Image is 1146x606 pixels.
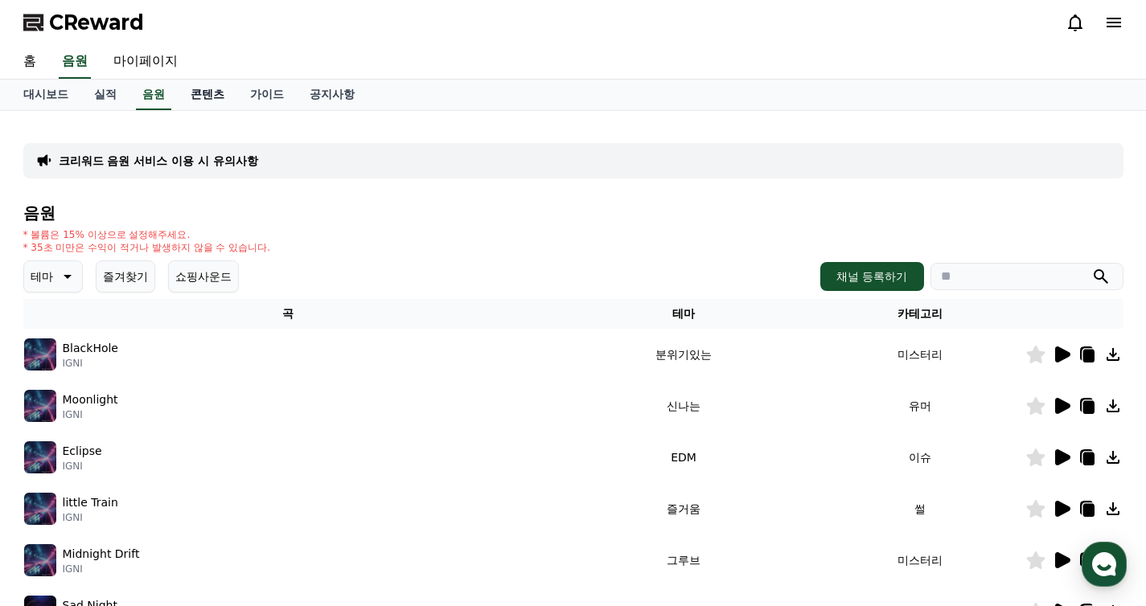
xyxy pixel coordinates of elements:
span: 설정 [249,497,268,510]
th: 테마 [552,299,814,329]
a: 가이드 [237,80,297,110]
td: 미스터리 [815,534,1025,586]
td: 즐거움 [552,483,814,534]
a: 마이페이지 [101,45,191,79]
td: 이슈 [815,432,1025,483]
span: 대화 [147,497,166,510]
button: 채널 등록하기 [820,262,923,291]
p: little Train [63,494,118,511]
a: 대화 [106,473,207,513]
p: IGNI [63,408,118,421]
p: BlackHole [63,340,118,357]
a: 음원 [136,80,171,110]
p: IGNI [63,357,118,370]
p: IGNI [63,563,140,575]
p: Moonlight [63,391,118,408]
a: 대시보드 [10,80,81,110]
img: music [24,544,56,576]
p: Midnight Drift [63,546,140,563]
button: 테마 [23,260,83,293]
a: 홈 [10,45,49,79]
img: music [24,390,56,422]
span: 홈 [51,497,60,510]
img: music [24,441,56,473]
td: 그루브 [552,534,814,586]
th: 카테고리 [815,299,1025,329]
a: 공지사항 [297,80,368,110]
td: 분위기있는 [552,329,814,380]
a: 음원 [59,45,91,79]
td: 신나는 [552,380,814,432]
button: 쇼핑사운드 [168,260,239,293]
a: 설정 [207,473,309,513]
img: music [24,493,56,525]
button: 즐겨찾기 [96,260,155,293]
img: music [24,338,56,371]
a: CReward [23,10,144,35]
p: IGNI [63,511,118,524]
h4: 음원 [23,204,1123,222]
td: 썰 [815,483,1025,534]
p: * 볼륨은 15% 이상으로 설정해주세요. [23,228,271,241]
td: EDM [552,432,814,483]
a: 실적 [81,80,129,110]
p: * 35초 미만은 수익이 적거나 발생하지 않을 수 있습니다. [23,241,271,254]
td: 미스터리 [815,329,1025,380]
span: CReward [49,10,144,35]
a: 콘텐츠 [178,80,237,110]
p: 테마 [31,265,53,288]
a: 크리워드 음원 서비스 이용 시 유의사항 [59,153,258,169]
p: Eclipse [63,443,102,460]
td: 유머 [815,380,1025,432]
a: 홈 [5,473,106,513]
p: IGNI [63,460,102,473]
th: 곡 [23,299,553,329]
